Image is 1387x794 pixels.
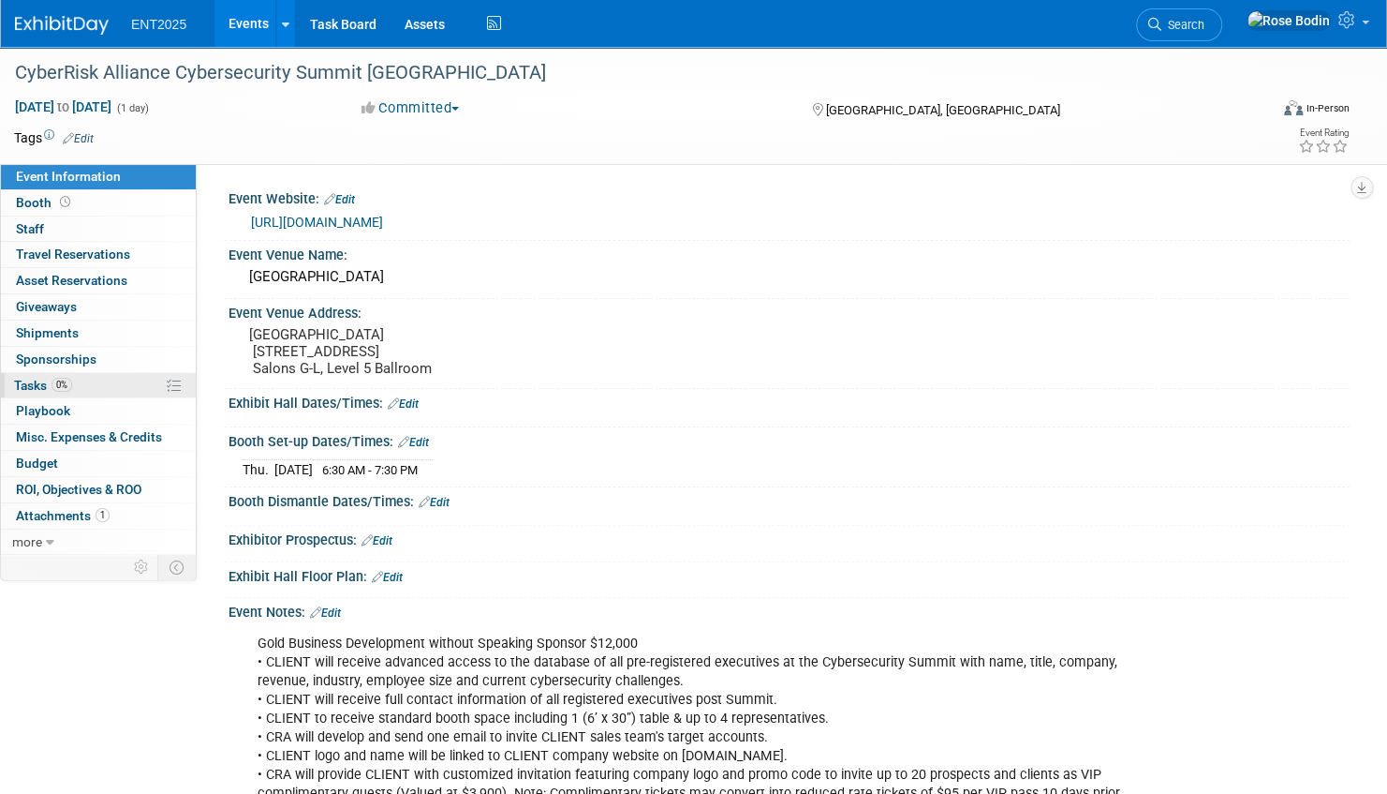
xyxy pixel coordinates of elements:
[16,325,79,340] span: Shipments
[324,193,355,206] a: Edit
[16,169,121,184] span: Event Information
[362,534,392,547] a: Edit
[229,389,1350,413] div: Exhibit Hall Dates/Times:
[322,463,418,477] span: 6:30 AM - 7:30 PM
[1,373,196,398] a: Tasks0%
[16,508,110,523] span: Attachments
[16,195,74,210] span: Booth
[63,132,94,145] a: Edit
[229,185,1350,209] div: Event Website:
[1,451,196,476] a: Budget
[1,164,196,189] a: Event Information
[1,398,196,424] a: Playbook
[1284,100,1303,115] img: Format-Inperson.png
[16,273,127,288] span: Asset Reservations
[125,555,158,579] td: Personalize Event Tab Strip
[158,555,197,579] td: Toggle Event Tabs
[12,534,42,549] span: more
[229,487,1350,512] div: Booth Dismantle Dates/Times:
[1,477,196,502] a: ROI, Objectives & ROO
[229,526,1350,550] div: Exhibitor Prospectus:
[229,598,1350,622] div: Event Notes:
[1,294,196,320] a: Giveaways
[229,427,1350,452] div: Booth Set-up Dates/Times:
[54,99,72,114] span: to
[115,102,149,114] span: (1 day)
[56,195,74,209] span: Booth not reserved yet
[52,378,72,392] span: 0%
[243,459,274,479] td: Thu.
[131,17,186,32] span: ENT2025
[310,607,341,620] a: Edit
[1247,10,1331,31] img: Rose Bodin
[16,299,77,314] span: Giveaways
[1,217,196,242] a: Staff
[16,221,44,236] span: Staff
[1,503,196,529] a: Attachments1
[1,425,196,450] a: Misc. Expenses & Credits
[14,378,72,393] span: Tasks
[16,403,70,418] span: Playbook
[249,326,675,377] pre: [GEOGRAPHIC_DATA] [STREET_ADDRESS] Salons G-L, Level 5 Ballroom
[16,456,58,471] span: Budget
[1,190,196,216] a: Booth
[1,321,196,346] a: Shipments
[15,16,109,35] img: ExhibitDay
[14,128,94,147] td: Tags
[16,429,162,444] span: Misc. Expenses & Credits
[398,436,429,449] a: Edit
[355,98,466,118] button: Committed
[372,571,403,584] a: Edit
[16,247,130,262] span: Travel Reservations
[825,103,1059,117] span: [GEOGRAPHIC_DATA], [GEOGRAPHIC_DATA]
[243,262,1335,292] div: [GEOGRAPHIC_DATA]
[14,98,112,115] span: [DATE] [DATE]
[1298,128,1349,138] div: Event Rating
[1,242,196,267] a: Travel Reservations
[96,508,110,522] span: 1
[1136,8,1222,41] a: Search
[251,215,383,230] a: [URL][DOMAIN_NAME]
[16,482,141,497] span: ROI, Objectives & ROO
[229,241,1350,264] div: Event Venue Name:
[1,268,196,293] a: Asset Reservations
[8,56,1236,90] div: CyberRisk Alliance Cybersecurity Summit [GEOGRAPHIC_DATA]
[229,299,1350,322] div: Event Venue Address:
[388,397,419,411] a: Edit
[1306,101,1350,115] div: In-Person
[1150,97,1350,126] div: Event Format
[229,562,1350,587] div: Exhibit Hall Floor Plan:
[16,352,96,367] span: Sponsorships
[1161,18,1204,32] span: Search
[1,347,196,372] a: Sponsorships
[274,459,313,479] td: [DATE]
[1,530,196,555] a: more
[419,496,450,509] a: Edit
